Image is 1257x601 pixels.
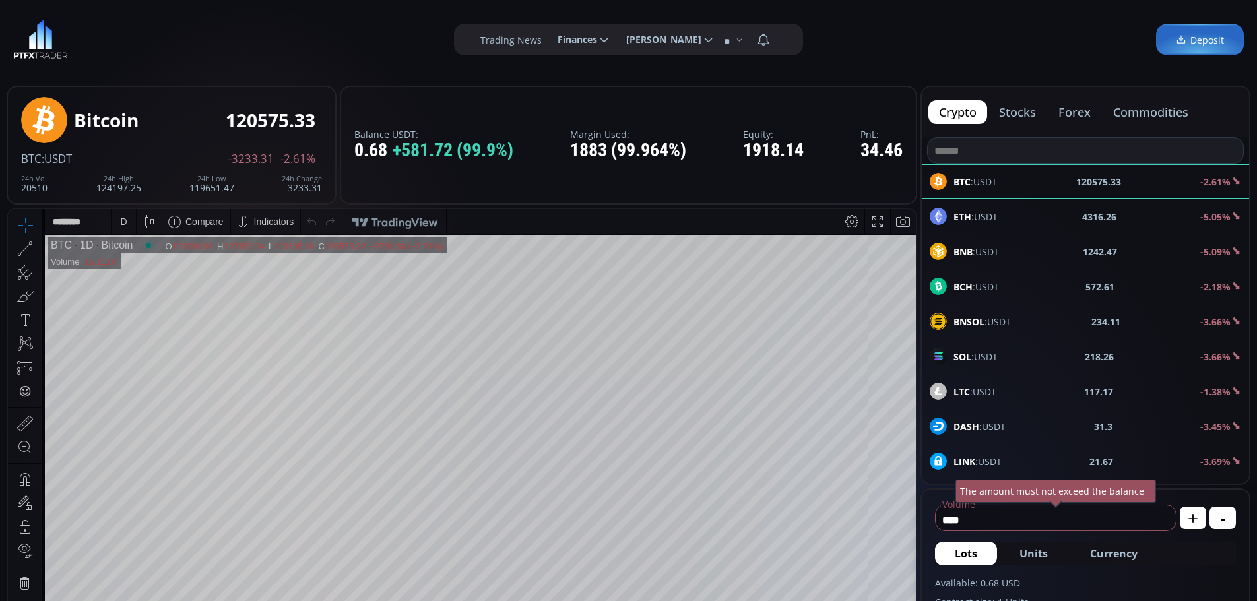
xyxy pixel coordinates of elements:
img: LOGO [13,20,68,59]
div: Market open [135,30,146,42]
b: DASH [953,420,979,433]
button: forex [1048,100,1101,124]
label: Balance USDT: [354,129,513,139]
b: -3.69% [1200,455,1231,468]
b: BNB [953,245,973,258]
label: Trading News [480,33,542,47]
b: 218.26 [1085,350,1114,364]
span: +581.72 (99.9%) [393,141,513,161]
b: -1.38% [1200,385,1231,398]
div: Indicators [246,7,286,18]
div: 5d [130,579,141,589]
b: 117.17 [1084,385,1113,398]
button: Lots [935,542,997,565]
div: Bitcoin [74,110,139,131]
div: −2730.68 (−2.21%) [362,32,435,42]
div: Bitcoin [85,30,125,42]
span: :USDT [953,350,998,364]
b: -2.18% [1200,280,1231,293]
div: The amount must not exceed the balance [955,480,1156,503]
button: Currency [1070,542,1157,565]
div: 0.68 [354,141,513,161]
span: :USDT [953,280,999,294]
span: Lots [955,546,977,561]
b: LTC [953,385,970,398]
b: 234.11 [1091,315,1120,329]
label: Equity: [743,129,804,139]
span: [PERSON_NAME] [617,26,701,53]
label: Margin Used: [570,129,686,139]
b: 572.61 [1085,280,1114,294]
div: 120575.33 [226,110,315,131]
a: Deposit [1156,24,1244,55]
span: BTC [21,151,42,166]
div: Go to [177,571,198,596]
span: Finances [548,26,597,53]
div: 24h Change [282,175,322,183]
div: BTC [43,30,64,42]
div: Volume [43,47,71,57]
div: 1D [64,30,85,42]
div:  [12,176,22,189]
div: 1y [67,579,77,589]
div: O [157,32,164,42]
b: -5.05% [1200,210,1231,223]
div: L [261,32,266,42]
b: ETH [953,210,971,223]
span: :USDT [42,151,72,166]
span: :USDT [953,315,1011,329]
div: 1918.14 [743,141,804,161]
b: BNSOL [953,315,984,328]
span: Units [1019,546,1048,561]
button: commodities [1103,100,1199,124]
div: 123306.01 [165,32,205,42]
button: - [1209,507,1236,529]
label: Available: 0.68 USD [935,576,1236,590]
span: Currency [1090,546,1138,561]
button: stocks [988,100,1047,124]
span: -2.61% [280,153,315,165]
div: 120195.88 [266,32,306,42]
b: -3.66% [1200,315,1231,328]
b: 4316.26 [1082,210,1116,224]
div: 34.46 [860,141,903,161]
div: 119651.47 [189,175,234,193]
div: C [311,32,317,42]
span: :USDT [953,455,1002,468]
button: 17:37:37 (UTC) [753,571,825,596]
span: :USDT [953,245,999,259]
b: 21.67 [1089,455,1113,468]
span: -3233.31 [228,153,274,165]
span: :USDT [953,420,1006,433]
div: Toggle Auto Scale [878,571,905,596]
span: 17:37:37 (UTC) [757,579,821,589]
div: 123762.94 [216,32,256,42]
div: 1m [108,579,120,589]
div: 1883 (99.964%) [570,141,686,161]
b: SOL [953,350,971,363]
label: PnL: [860,129,903,139]
div: -3233.31 [282,175,322,193]
b: 31.3 [1094,420,1112,433]
div: Compare [177,7,216,18]
div: 20510 [21,175,49,193]
div: H [209,32,216,42]
div: 24h Low [189,175,234,183]
div: 5y [48,579,57,589]
b: BCH [953,280,973,293]
div: Toggle Percentage [838,571,856,596]
b: -3.45% [1200,420,1231,433]
div: 120575.32 [317,32,358,42]
b: -3.66% [1200,350,1231,363]
div: 24h High [96,175,141,183]
span: :USDT [953,385,996,398]
div: 124197.25 [96,175,141,193]
div: auto [883,579,901,589]
div: log [861,579,874,589]
div: D [112,7,119,18]
b: -5.09% [1200,245,1231,258]
span: :USDT [953,210,998,224]
b: LINK [953,455,975,468]
div: 24h Vol. [21,175,49,183]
